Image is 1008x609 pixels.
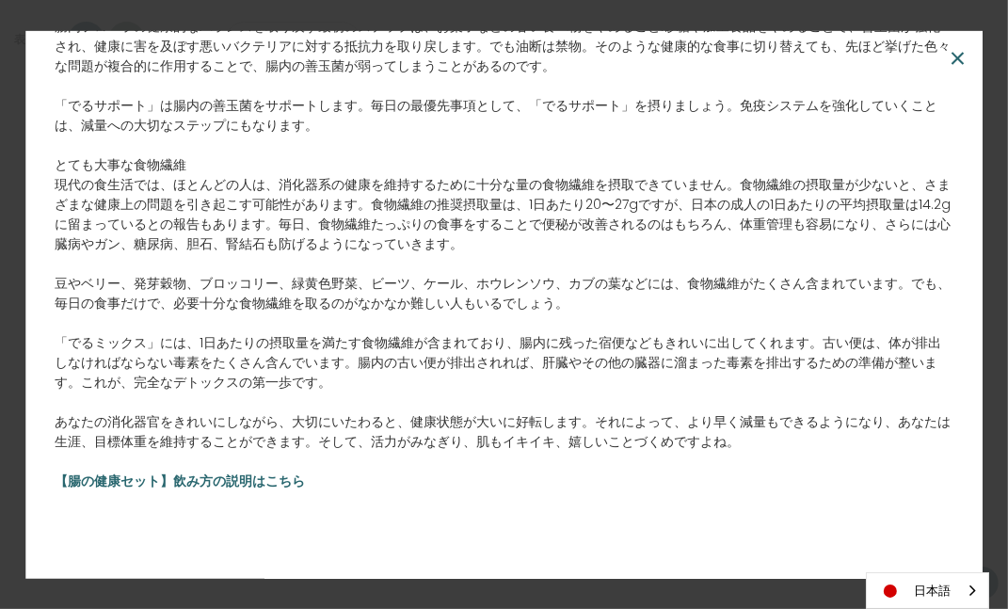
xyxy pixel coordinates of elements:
div: Language [866,572,989,609]
a: 日本語 [867,573,988,608]
a: 【腸の健康セット】飲み方の説明はこちら [55,472,305,490]
span: × [949,38,967,80]
aside: Language selected: 日本語 [866,572,989,609]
